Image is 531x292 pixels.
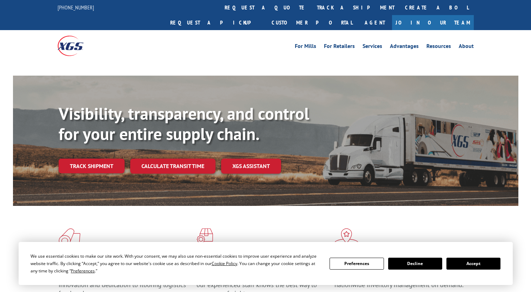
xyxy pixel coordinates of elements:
button: Accept [446,258,500,270]
img: xgs-icon-flagship-distribution-model-red [334,228,359,246]
a: Request a pickup [165,15,266,30]
a: Track shipment [59,159,125,173]
a: For Mills [295,43,316,51]
a: About [459,43,474,51]
div: Cookie Consent Prompt [19,242,513,285]
button: Decline [388,258,442,270]
a: Advantages [390,43,419,51]
a: Resources [426,43,451,51]
a: Calculate transit time [130,159,215,174]
a: [PHONE_NUMBER] [58,4,94,11]
div: We use essential cookies to make our site work. With your consent, we may also use non-essential ... [31,252,321,274]
button: Preferences [330,258,384,270]
a: Customer Portal [266,15,358,30]
span: Preferences [71,268,95,274]
img: xgs-icon-total-supply-chain-intelligence-red [59,228,80,246]
a: XGS ASSISTANT [221,159,281,174]
b: Visibility, transparency, and control for your entire supply chain. [59,103,309,145]
a: Join Our Team [392,15,474,30]
span: Cookie Policy [212,260,237,266]
a: For Retailers [324,43,355,51]
img: xgs-icon-focused-on-flooring-red [197,228,213,246]
a: Agent [358,15,392,30]
a: Services [363,43,382,51]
